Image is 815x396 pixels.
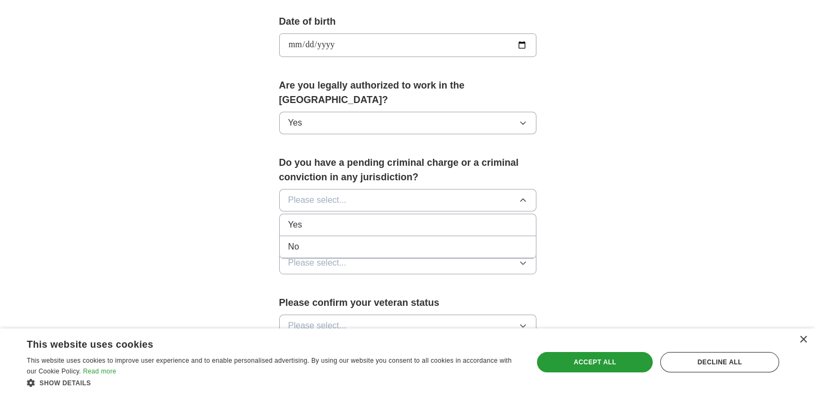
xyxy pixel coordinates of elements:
[27,357,512,375] span: This website uses cookies to improve user experience and to enable personalised advertising. By u...
[279,189,536,211] button: Please select...
[27,335,491,351] div: This website uses cookies
[27,377,518,388] div: Show details
[288,256,347,269] span: Please select...
[799,336,807,344] div: Close
[279,112,536,134] button: Yes
[288,218,302,231] span: Yes
[279,156,536,185] label: Do you have a pending criminal charge or a criminal conviction in any jurisdiction?
[279,296,536,310] label: Please confirm your veteran status
[288,319,347,332] span: Please select...
[279,314,536,337] button: Please select...
[288,240,299,253] span: No
[83,368,116,375] a: Read more, opens a new window
[279,78,536,107] label: Are you legally authorized to work in the [GEOGRAPHIC_DATA]?
[288,194,347,207] span: Please select...
[279,14,536,29] label: Date of birth
[40,379,91,387] span: Show details
[537,352,653,372] div: Accept all
[660,352,779,372] div: Decline all
[288,116,302,129] span: Yes
[279,252,536,274] button: Please select...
